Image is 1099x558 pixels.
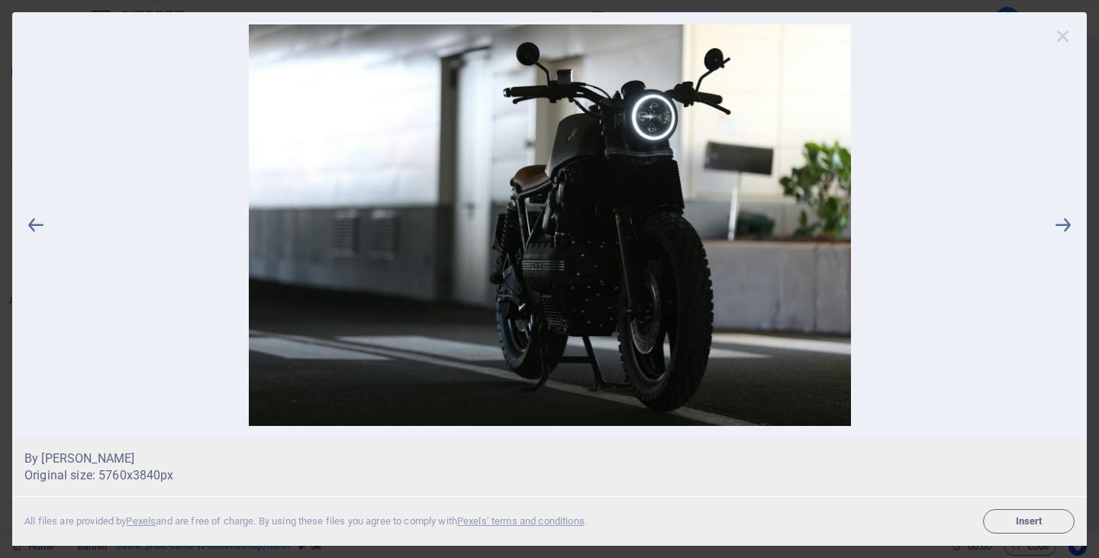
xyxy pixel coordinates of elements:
[990,517,1068,526] span: Insert
[457,515,585,527] a: Pexels’ terms and conditions
[983,509,1075,534] button: Insert
[24,450,1075,467] a: By [PERSON_NAME]
[126,515,156,527] a: Pexels
[24,467,1075,484] p: Original size: 5760x3840 px
[47,24,1052,426] img: A sleek cafe racer motorcycle parked indoors with strong lighting contrast.
[24,514,587,528] div: All files are provided by and are free of charge. By using these files you agree to comply with .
